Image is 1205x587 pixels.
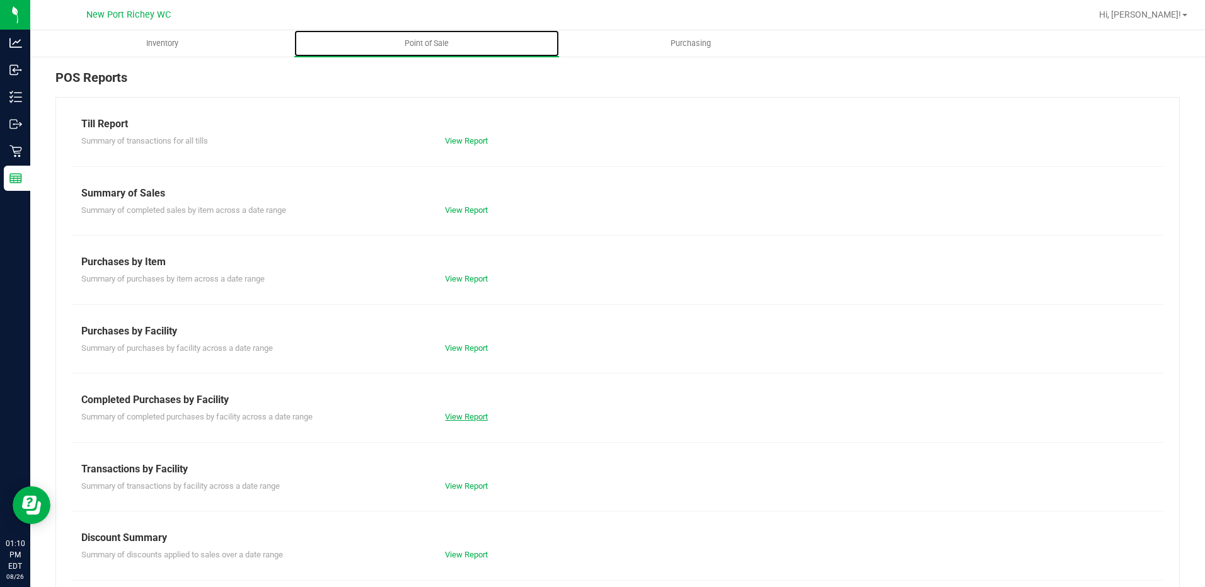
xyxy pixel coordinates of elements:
[9,64,22,76] inline-svg: Inbound
[294,30,558,57] a: Point of Sale
[81,481,280,491] span: Summary of transactions by facility across a date range
[445,205,488,215] a: View Report
[9,37,22,49] inline-svg: Analytics
[9,91,22,103] inline-svg: Inventory
[81,462,1154,477] div: Transactions by Facility
[445,412,488,421] a: View Report
[9,145,22,157] inline-svg: Retail
[81,530,1154,545] div: Discount Summary
[445,481,488,491] a: View Report
[559,30,823,57] a: Purchasing
[445,343,488,353] a: View Report
[6,538,25,572] p: 01:10 PM EDT
[81,324,1154,339] div: Purchases by Facility
[13,486,50,524] iframe: Resource center
[445,274,488,283] a: View Report
[388,38,466,49] span: Point of Sale
[30,30,294,57] a: Inventory
[445,136,488,145] a: View Report
[6,572,25,581] p: 08/26
[81,412,313,421] span: Summary of completed purchases by facility across a date range
[81,186,1154,201] div: Summary of Sales
[654,38,728,49] span: Purchasing
[81,343,273,353] span: Summary of purchases by facility across a date range
[445,550,488,559] a: View Report
[9,118,22,130] inline-svg: Outbound
[81,274,265,283] span: Summary of purchases by item across a date range
[129,38,195,49] span: Inventory
[81,117,1154,132] div: Till Report
[81,254,1154,270] div: Purchases by Item
[1099,9,1181,20] span: Hi, [PERSON_NAME]!
[81,392,1154,407] div: Completed Purchases by Facility
[81,136,208,145] span: Summary of transactions for all tills
[55,68,1180,97] div: POS Reports
[86,9,171,20] span: New Port Richey WC
[81,205,286,215] span: Summary of completed sales by item across a date range
[9,172,22,185] inline-svg: Reports
[81,550,283,559] span: Summary of discounts applied to sales over a date range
